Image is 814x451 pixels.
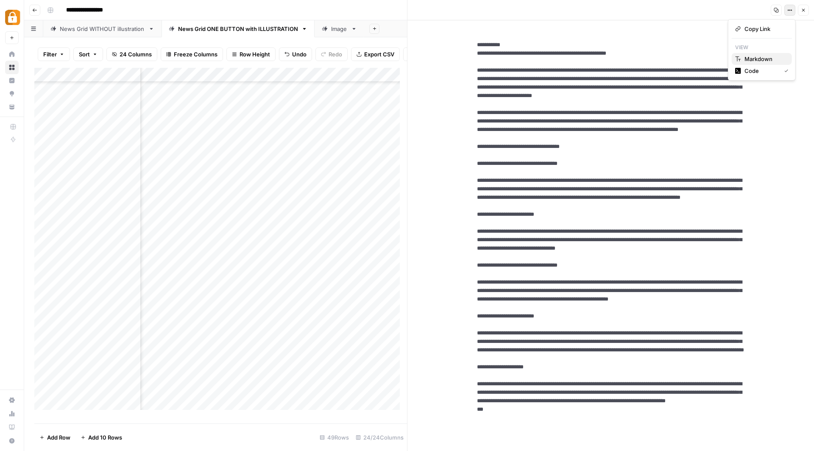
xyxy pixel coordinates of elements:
a: Usage [5,407,19,420]
div: 24/24 Columns [352,431,407,444]
span: Export CSV [364,50,394,58]
button: Freeze Columns [161,47,223,61]
button: Help + Support [5,434,19,448]
a: News Grid ONE BUTTON with ILLUSTRATION [162,20,315,37]
img: Adzz Logo [5,10,20,25]
a: Settings [5,393,19,407]
button: Redo [315,47,348,61]
button: Sort [73,47,103,61]
button: Row Height [226,47,276,61]
a: Opportunities [5,87,19,100]
button: 24 Columns [106,47,157,61]
span: Code [744,67,778,75]
a: Image [315,20,364,37]
span: 24 Columns [120,50,152,58]
div: News Grid WITHOUT illustration [60,25,145,33]
div: Image [331,25,348,33]
span: Add 10 Rows [88,433,122,442]
div: 49 Rows [316,431,352,444]
a: News Grid WITHOUT illustration [43,20,162,37]
button: Workspace: Adzz [5,7,19,28]
span: Freeze Columns [174,50,217,58]
p: View [732,42,792,53]
span: Filter [43,50,57,58]
span: Redo [329,50,342,58]
span: Add Row [47,433,70,442]
a: Browse [5,61,19,74]
button: Undo [279,47,312,61]
a: Home [5,47,19,61]
span: Copy Link [744,25,785,33]
span: Row Height [240,50,270,58]
span: Markdown [744,55,785,63]
span: Sort [79,50,90,58]
a: Your Data [5,100,19,114]
button: Add Row [34,431,75,444]
a: Learning Hub [5,420,19,434]
button: Filter [38,47,70,61]
span: Undo [292,50,307,58]
button: Export CSV [351,47,400,61]
a: Insights [5,74,19,87]
div: News Grid ONE BUTTON with ILLUSTRATION [178,25,298,33]
button: Add 10 Rows [75,431,127,444]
